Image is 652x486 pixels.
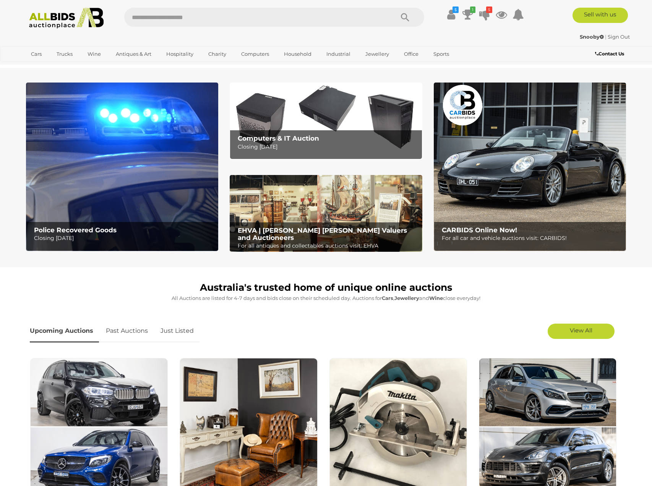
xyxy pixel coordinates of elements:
[394,295,419,301] strong: Jewellery
[25,8,108,29] img: Allbids.com.au
[386,8,424,27] button: Search
[230,83,422,159] img: Computers & IT Auction
[399,48,423,60] a: Office
[479,8,490,21] a: 5
[573,8,628,23] a: Sell with us
[26,83,218,251] a: Police Recovered Goods Police Recovered Goods Closing [DATE]
[230,175,422,252] a: EHVA | Evans Hastings Valuers and Auctioneers EHVA | [PERSON_NAME] [PERSON_NAME] Valuers and Auct...
[580,34,605,40] a: Snooby
[155,320,199,342] a: Just Listed
[238,134,319,142] b: Computers & IT Auction
[428,48,454,60] a: Sports
[570,327,592,334] span: View All
[30,294,622,303] p: All Auctions are listed for 4-7 days and bids close on their scheduled day. Auctions for , and cl...
[26,48,47,60] a: Cars
[26,60,90,73] a: [GEOGRAPHIC_DATA]
[580,34,604,40] strong: Snooby
[238,142,418,152] p: Closing [DATE]
[605,34,607,40] span: |
[321,48,355,60] a: Industrial
[462,8,474,21] a: 1
[595,51,624,57] b: Contact Us
[445,8,457,21] a: $
[595,50,626,58] a: Contact Us
[360,48,394,60] a: Jewellery
[236,48,274,60] a: Computers
[279,48,316,60] a: Household
[203,48,231,60] a: Charity
[230,83,422,159] a: Computers & IT Auction Computers & IT Auction Closing [DATE]
[548,324,615,339] a: View All
[30,282,622,293] h1: Australia's trusted home of unique online auctions
[161,48,198,60] a: Hospitality
[238,241,418,251] p: For all antiques and collectables auctions visit: EHVA
[83,48,106,60] a: Wine
[230,175,422,252] img: EHVA | Evans Hastings Valuers and Auctioneers
[442,226,517,234] b: CARBIDS Online Now!
[30,320,99,342] a: Upcoming Auctions
[434,83,626,251] img: CARBIDS Online Now!
[34,233,214,243] p: Closing [DATE]
[238,227,407,241] b: EHVA | [PERSON_NAME] [PERSON_NAME] Valuers and Auctioneers
[26,83,218,251] img: Police Recovered Goods
[100,320,154,342] a: Past Auctions
[52,48,78,60] a: Trucks
[486,6,492,13] i: 5
[382,295,393,301] strong: Cars
[442,233,622,243] p: For all car and vehicle auctions visit: CARBIDS!
[453,6,459,13] i: $
[34,226,117,234] b: Police Recovered Goods
[608,34,630,40] a: Sign Out
[434,83,626,251] a: CARBIDS Online Now! CARBIDS Online Now! For all car and vehicle auctions visit: CARBIDS!
[429,295,443,301] strong: Wine
[470,6,475,13] i: 1
[111,48,156,60] a: Antiques & Art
